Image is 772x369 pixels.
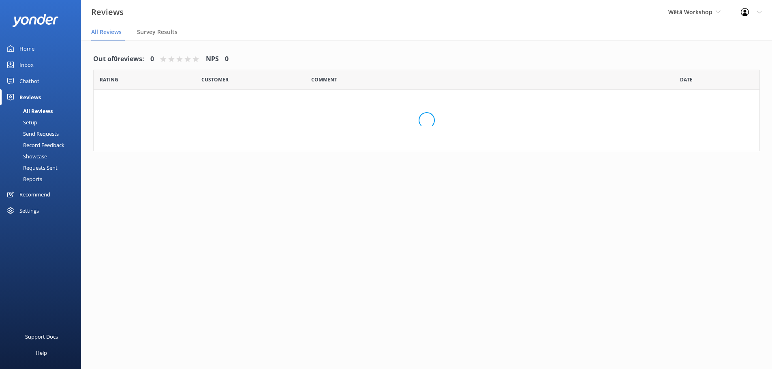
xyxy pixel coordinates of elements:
a: All Reviews [5,105,81,117]
div: Inbox [19,57,34,73]
div: Home [19,41,34,57]
a: Send Requests [5,128,81,139]
img: yonder-white-logo.png [12,14,59,27]
div: Settings [19,203,39,219]
span: Question [311,76,337,83]
a: Setup [5,117,81,128]
div: Setup [5,117,37,128]
span: Date [100,76,118,83]
span: Wētā Workshop [668,8,712,16]
span: Date [680,76,693,83]
div: Chatbot [19,73,39,89]
h3: Reviews [91,6,124,19]
div: Showcase [5,151,47,162]
h4: 0 [225,54,229,64]
a: Requests Sent [5,162,81,173]
a: Showcase [5,151,81,162]
div: Help [36,345,47,361]
div: Requests Sent [5,162,58,173]
div: Reviews [19,89,41,105]
div: Reports [5,173,42,185]
span: All Reviews [91,28,122,36]
span: Survey Results [137,28,177,36]
h4: Out of 0 reviews: [93,54,144,64]
div: Recommend [19,186,50,203]
h4: NPS [206,54,219,64]
a: Record Feedback [5,139,81,151]
div: Record Feedback [5,139,64,151]
span: Date [201,76,229,83]
h4: 0 [150,54,154,64]
div: Support Docs [25,328,58,345]
a: Reports [5,173,81,185]
div: Send Requests [5,128,59,139]
div: All Reviews [5,105,53,117]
